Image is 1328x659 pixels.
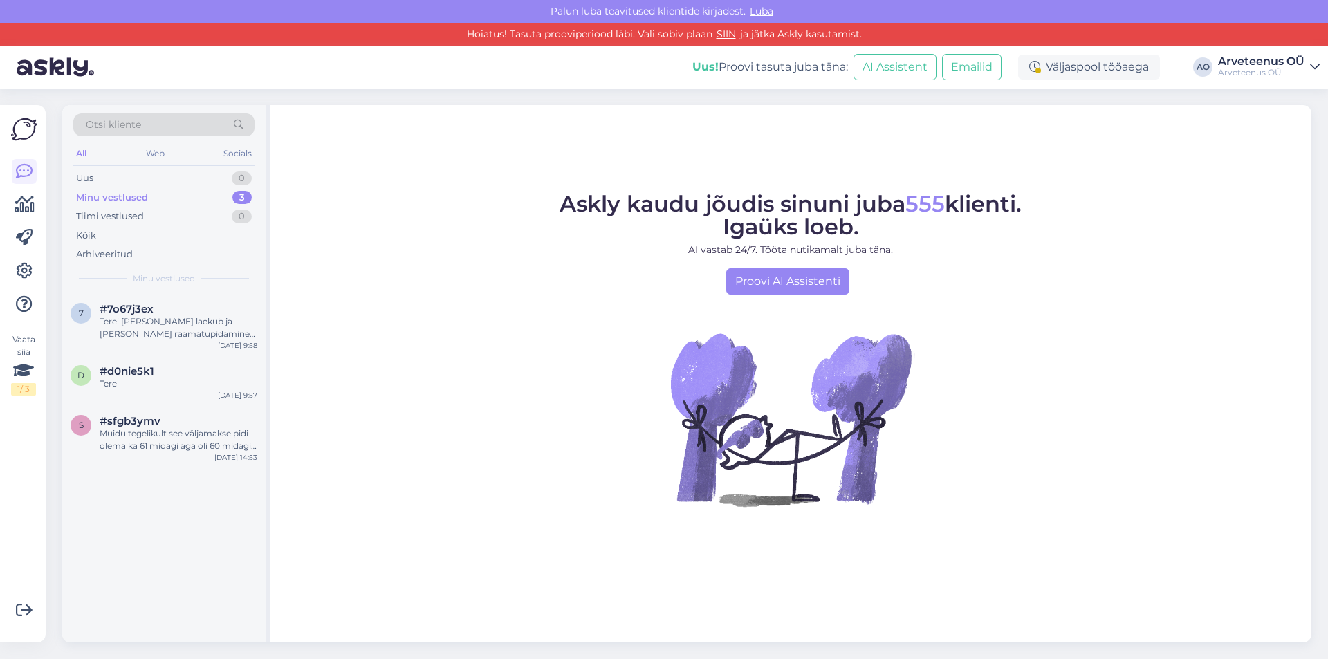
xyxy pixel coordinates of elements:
div: All [73,145,89,163]
div: Kõik [76,229,96,243]
span: s [79,420,84,430]
a: Arveteenus OÜArveteenus OÜ [1218,56,1320,78]
div: Vaata siia [11,333,36,396]
div: Tere! [PERSON_NAME] laekub ja [PERSON_NAME] raamatupidamine selle sisestab, siis jah, Te saate te... [100,315,257,340]
span: #d0nie5k1 [100,365,154,378]
span: Otsi kliente [86,118,141,132]
div: Väljaspool tööaega [1018,55,1160,80]
span: #7o67j3ex [100,303,154,315]
div: Proovi tasuta juba täna: [692,59,848,75]
span: Luba [746,5,777,17]
div: Arveteenus OÜ [1218,67,1304,78]
img: Askly Logo [11,116,37,142]
button: Emailid [942,54,1002,80]
div: 3 [232,191,252,205]
div: [DATE] 9:57 [218,390,257,400]
span: 555 [905,190,945,217]
span: Askly kaudu jõudis sinuni juba klienti. Igaüks loeb. [560,190,1022,240]
div: Uus [76,171,93,185]
div: Muidu tegelikult see väljamakse pidi olema ka 61 midagi aga oli 60 midagi lõpuks [100,427,257,452]
div: AO [1193,57,1212,77]
div: Arhiveeritud [76,248,133,261]
div: Web [143,145,167,163]
button: AI Assistent [854,54,937,80]
b: Uus! [692,60,719,73]
p: AI vastab 24/7. Tööta nutikamalt juba täna. [560,243,1022,257]
div: [DATE] 9:58 [218,340,257,351]
span: d [77,370,84,380]
div: Tere [100,378,257,390]
div: 0 [232,210,252,223]
a: SIIN [712,28,740,40]
span: 7 [79,308,84,318]
span: #sfgb3ymv [100,415,160,427]
div: Arveteenus OÜ [1218,56,1304,67]
div: Socials [221,145,255,163]
div: Minu vestlused [76,191,148,205]
div: Tiimi vestlused [76,210,144,223]
div: 1 / 3 [11,383,36,396]
div: 0 [232,171,252,185]
span: Minu vestlused [133,272,195,285]
div: [DATE] 14:53 [214,452,257,463]
a: Proovi AI Assistenti [726,268,849,295]
img: No Chat active [666,295,915,544]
